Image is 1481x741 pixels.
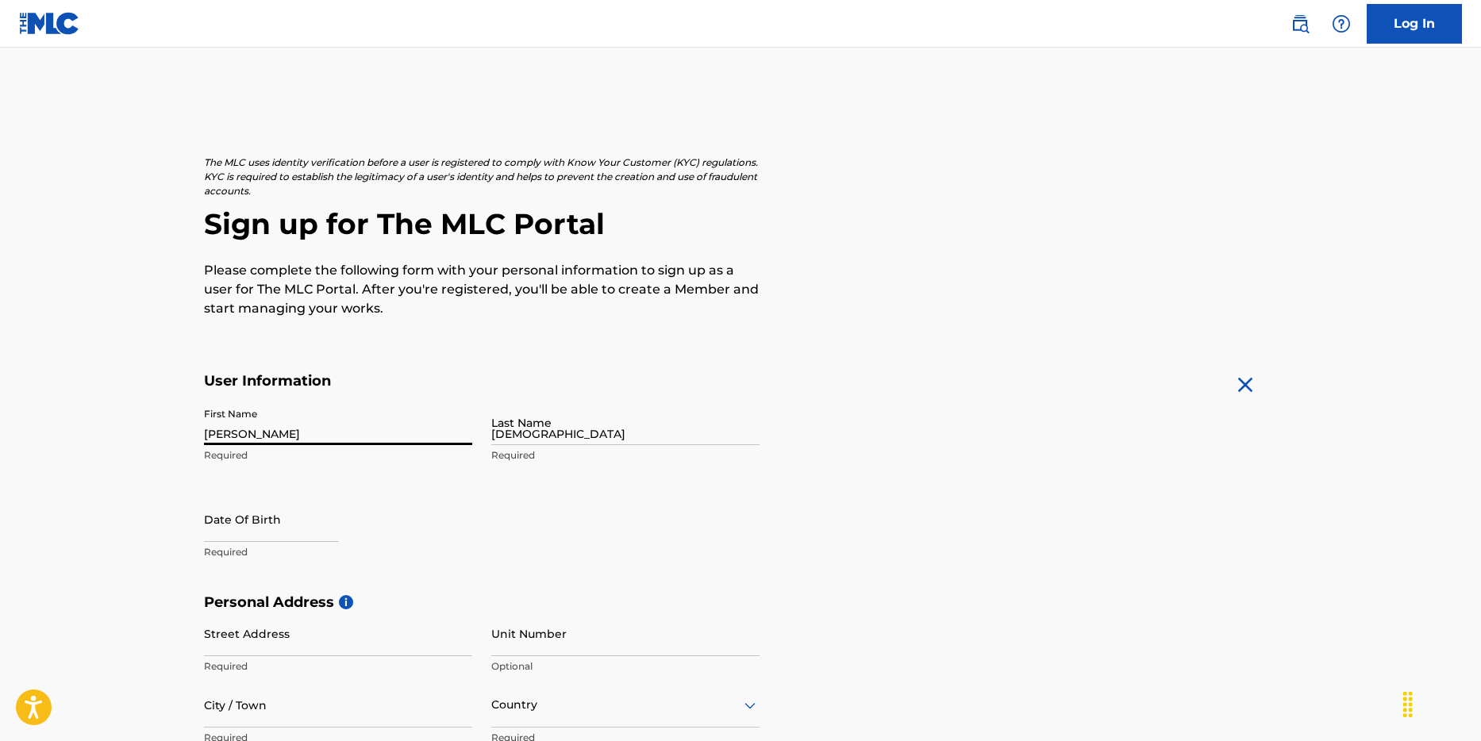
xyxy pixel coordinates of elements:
[1325,8,1357,40] div: Help
[19,12,80,35] img: MLC Logo
[1402,665,1481,741] iframe: Chat Widget
[491,448,760,463] p: Required
[1291,14,1310,33] img: search
[1367,4,1462,44] a: Log In
[1284,8,1316,40] a: Public Search
[204,659,472,674] p: Required
[204,545,472,559] p: Required
[1332,14,1351,33] img: help
[204,261,760,318] p: Please complete the following form with your personal information to sign up as a user for The ML...
[204,593,1277,612] h5: Personal Address
[1395,681,1421,728] div: Drag
[339,595,353,609] span: i
[204,155,760,198] p: The MLC uses identity verification before a user is registered to comply with Know Your Customer ...
[1233,372,1258,397] img: close
[491,659,760,674] p: Optional
[204,206,1277,242] h2: Sign up for The MLC Portal
[204,448,472,463] p: Required
[204,372,760,390] h5: User Information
